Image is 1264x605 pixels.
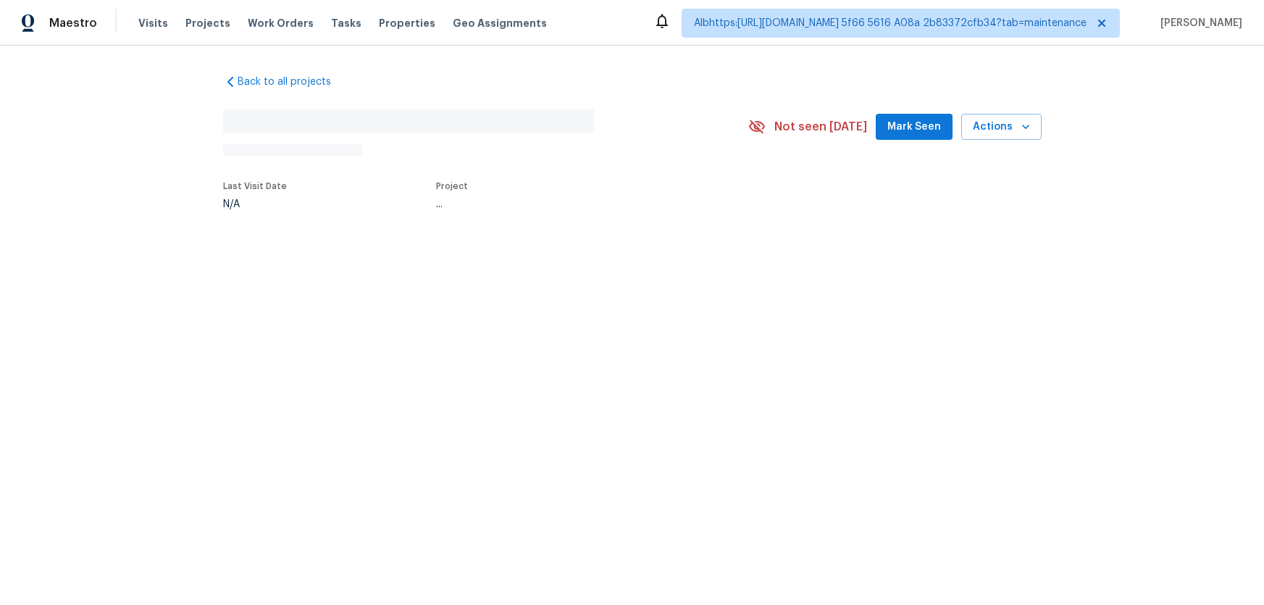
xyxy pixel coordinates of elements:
span: Properties [379,16,435,30]
span: Project [436,182,468,191]
span: Geo Assignments [453,16,547,30]
span: [PERSON_NAME] [1155,16,1242,30]
span: Actions [973,118,1030,136]
span: Projects [185,16,230,30]
a: Back to all projects [223,75,362,89]
button: Actions [961,114,1042,141]
button: Mark Seen [876,114,953,141]
span: Last Visit Date [223,182,287,191]
span: Albhttps:[URL][DOMAIN_NAME] 5f66 5616 A08a 2b83372cfb34?tab=maintenance [694,16,1087,30]
span: Visits [138,16,168,30]
span: Mark Seen [887,118,941,136]
div: N/A [223,199,287,209]
div: ... [436,199,714,209]
span: Work Orders [248,16,314,30]
span: Maestro [49,16,97,30]
span: Not seen [DATE] [774,120,867,134]
span: Tasks [331,18,361,28]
